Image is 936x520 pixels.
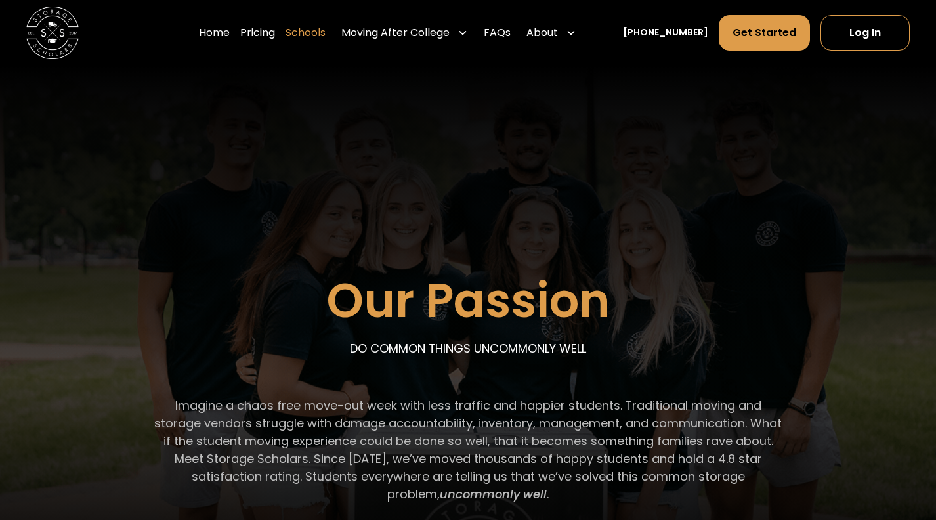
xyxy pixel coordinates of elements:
a: Log In [820,15,910,51]
div: About [521,14,582,51]
a: Pricing [240,14,275,51]
div: Moving After College [336,14,473,51]
a: Home [199,14,230,51]
img: Storage Scholars main logo [26,7,79,59]
p: DO COMMON THINGS UNCOMMONLY WELL [350,340,586,358]
em: uncommonly well [440,486,547,502]
p: Imagine a chaos free move-out week with less traffic and happier students. Traditional moving and... [154,397,782,504]
div: Moving After College [341,25,450,41]
a: Get Started [719,15,810,51]
a: [PHONE_NUMBER] [623,26,708,39]
a: FAQs [484,14,511,51]
a: Schools [286,14,326,51]
h1: Our Passion [326,275,610,327]
div: About [526,25,558,41]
